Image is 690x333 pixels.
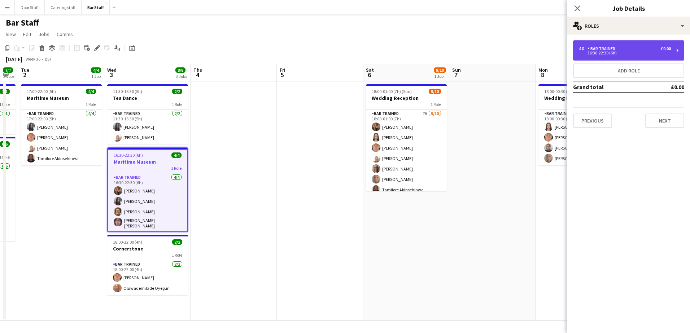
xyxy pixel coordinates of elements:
[107,84,188,145] app-job-card: 11:30-16:30 (5h)2/2Tea Dance1 RoleBar trained2/211:30-16:30 (5h)[PERSON_NAME][PERSON_NAME]
[366,67,374,73] span: Sat
[192,71,202,79] span: 4
[113,239,142,245] span: 18:00-22:00 (4h)
[573,81,650,93] td: Grand total
[21,110,102,165] app-card-role: Bar trained4/417:00-22:00 (5h)[PERSON_NAME][PERSON_NAME][PERSON_NAME]Tamilore Akinsehinwa
[20,30,34,39] a: Edit
[537,71,548,79] span: 8
[3,67,13,73] span: 7/7
[434,67,446,73] span: 9/10
[650,81,684,93] td: £0.00
[567,17,690,35] div: Roles
[171,165,182,171] span: 1 Role
[15,0,45,14] button: Door Staff
[366,84,447,191] app-job-card: 18:00-01:00 (7h) (Sun)9/10Wedding Reception1 RoleBar trained7A9/1018:00-01:00 (7h)[PERSON_NAME][P...
[279,71,285,79] span: 5
[91,74,101,79] div: 1 Job
[36,30,52,39] a: Jobs
[538,95,619,101] h3: Wedding Reception
[280,67,285,73] span: Fri
[39,31,49,37] span: Jobs
[171,152,182,158] span: 4/4
[193,67,202,73] span: Thu
[573,114,612,128] button: Previous
[172,239,182,245] span: 2/2
[579,51,671,55] div: 16:30-22:30 (6h)
[6,55,22,63] div: [DATE]
[544,89,592,94] span: 18:00-00:30 (6h30m) (Tue)
[588,46,618,51] div: Bar trained
[107,95,188,101] h3: Tea Dance
[108,173,187,231] app-card-role: Bar trained4/416:30-22:30 (6h)[PERSON_NAME][PERSON_NAME][PERSON_NAME][PERSON_NAME] [PERSON_NAME]
[538,84,619,165] app-job-card: 18:00-00:30 (6h30m) (Tue)4/4Wedding Reception1 RoleBar trained4/418:00-00:30 (6h30m)[PERSON_NAME]...
[113,89,142,94] span: 11:30-16:30 (5h)
[86,102,96,107] span: 1 Role
[538,67,548,73] span: Mon
[45,56,52,62] div: BST
[45,0,82,14] button: Catering staff
[54,30,76,39] a: Comms
[57,31,73,37] span: Comms
[172,102,182,107] span: 1 Role
[573,63,684,78] button: Add role
[107,260,188,295] app-card-role: Bar trained2/218:00-22:00 (4h)[PERSON_NAME]Oluwademilade Oyegun
[431,102,441,107] span: 1 Role
[6,17,39,28] h1: Bar Staff
[451,71,461,79] span: 7
[114,152,143,158] span: 16:30-22:30 (6h)
[176,74,187,79] div: 3 Jobs
[21,95,102,101] h3: Maritime Museum
[107,67,117,73] span: Wed
[172,252,182,258] span: 1 Role
[82,0,110,14] button: Bar Staff
[172,89,182,94] span: 2/2
[20,71,29,79] span: 2
[86,89,96,94] span: 4/4
[452,67,461,73] span: Sun
[365,71,374,79] span: 6
[538,110,619,165] app-card-role: Bar trained4/418:00-00:30 (6h30m)[PERSON_NAME][PERSON_NAME][PERSON_NAME][PERSON_NAME]
[3,30,19,39] a: View
[366,110,447,228] app-card-role: Bar trained7A9/1018:00-01:00 (7h)[PERSON_NAME][PERSON_NAME][PERSON_NAME][PERSON_NAME][PERSON_NAME...
[579,46,588,51] div: 4 x
[567,4,690,13] h3: Job Details
[24,56,42,62] span: Week 36
[21,84,102,165] app-job-card: 17:00-22:00 (5h)4/4Maritime Museum1 RoleBar trained4/417:00-22:00 (5h)[PERSON_NAME][PERSON_NAME][...
[27,89,56,94] span: 17:00-22:00 (5h)
[23,31,31,37] span: Edit
[21,67,29,73] span: Tue
[661,46,671,51] div: £0.00
[108,159,187,165] h3: Maritime Museum
[429,89,441,94] span: 9/10
[372,89,412,94] span: 18:00-01:00 (7h) (Sun)
[6,31,16,37] span: View
[645,114,684,128] button: Next
[106,71,117,79] span: 3
[91,67,101,73] span: 4/4
[107,110,188,145] app-card-role: Bar trained2/211:30-16:30 (5h)[PERSON_NAME][PERSON_NAME]
[175,67,185,73] span: 8/8
[434,74,446,79] div: 1 Job
[107,235,188,295] app-job-card: 18:00-22:00 (4h)2/2Cornerstone1 RoleBar trained2/218:00-22:00 (4h)[PERSON_NAME]Oluwademilade Oyegun
[3,74,14,79] div: 2 Jobs
[107,147,188,232] app-job-card: 16:30-22:30 (6h)4/4Maritime Museum1 RoleBar trained4/416:30-22:30 (6h)[PERSON_NAME][PERSON_NAME][...
[366,95,447,101] h3: Wedding Reception
[107,245,188,252] h3: Cornerstone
